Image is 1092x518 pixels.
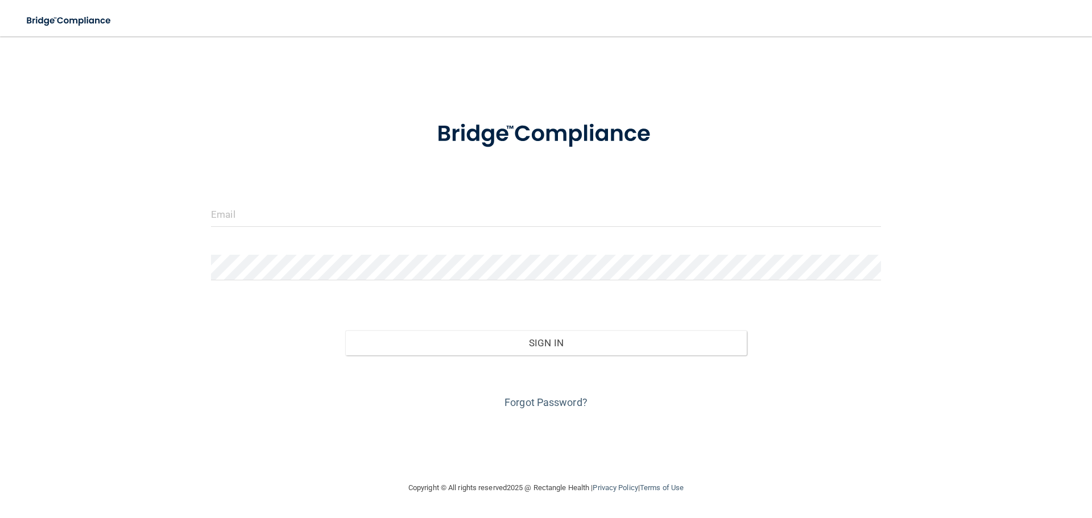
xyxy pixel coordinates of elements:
[17,9,122,32] img: bridge_compliance_login_screen.278c3ca4.svg
[640,483,684,492] a: Terms of Use
[211,201,881,227] input: Email
[593,483,638,492] a: Privacy Policy
[345,330,747,355] button: Sign In
[413,105,679,164] img: bridge_compliance_login_screen.278c3ca4.svg
[504,396,588,408] a: Forgot Password?
[338,470,754,506] div: Copyright © All rights reserved 2025 @ Rectangle Health | |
